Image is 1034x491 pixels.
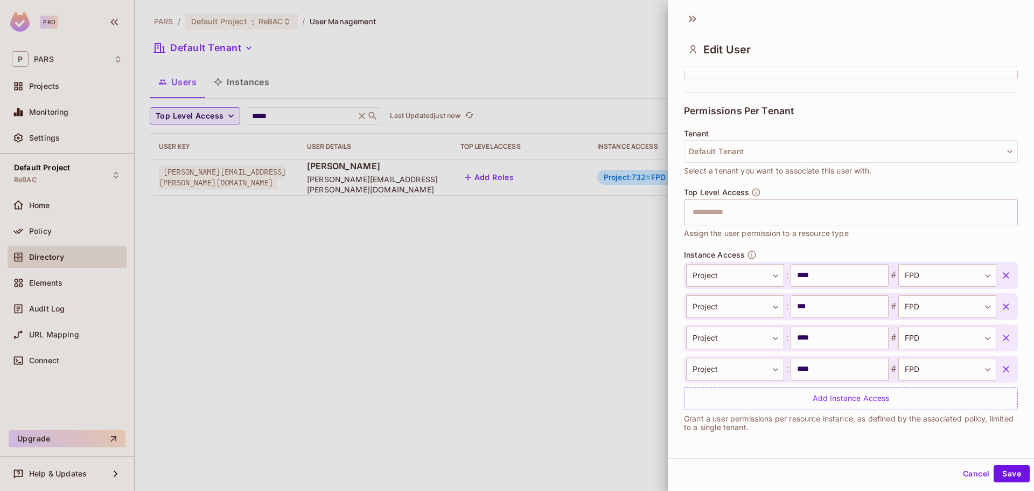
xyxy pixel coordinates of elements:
[889,331,898,344] span: #
[889,300,898,313] span: #
[684,106,794,116] span: Permissions Per Tenant
[784,269,791,282] span: :
[898,295,996,318] div: FPD
[684,129,709,138] span: Tenant
[898,264,996,287] div: FPD
[684,165,871,177] span: Select a tenant you want to associate this user with.
[784,300,791,313] span: :
[686,327,784,349] div: Project
[686,264,784,287] div: Project
[684,387,1018,410] div: Add Instance Access
[784,363,791,376] span: :
[889,363,898,376] span: #
[684,140,1018,163] button: Default Tenant
[686,358,784,381] div: Project
[898,358,996,381] div: FPD
[1012,211,1014,213] button: Open
[686,295,784,318] div: Project
[703,43,751,56] span: Edit User
[784,331,791,344] span: :
[684,188,749,197] span: Top Level Access
[898,327,996,349] div: FPD
[959,465,994,482] button: Cancel
[684,414,1018,432] p: Grant a user permissions per resource instance, as defined by the associated policy, limited to a...
[684,251,745,259] span: Instance Access
[994,465,1030,482] button: Save
[684,227,849,239] span: Assign the user permission to a resource type
[889,269,898,282] span: #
